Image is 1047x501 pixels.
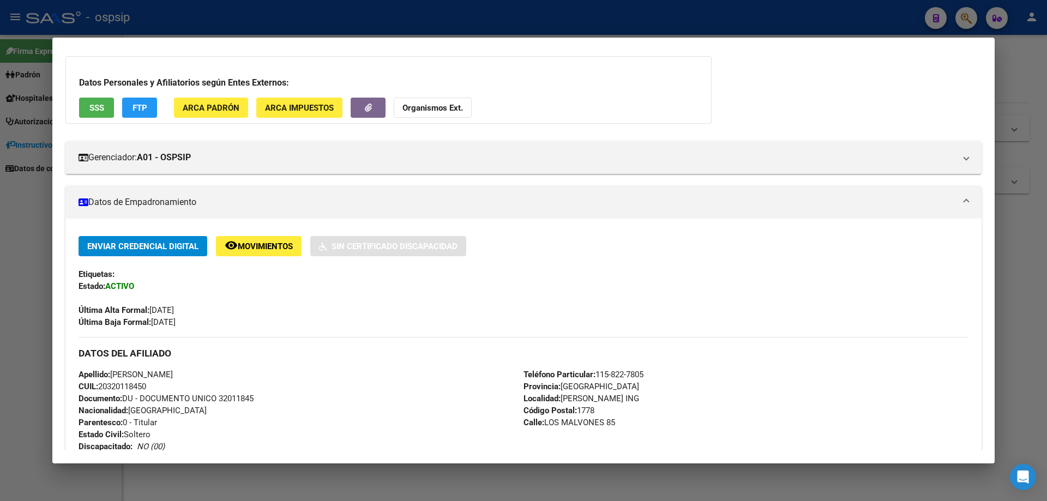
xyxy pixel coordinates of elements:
span: 1778 [523,406,594,415]
span: [GEOGRAPHIC_DATA] [79,406,207,415]
strong: Documento: [79,394,122,403]
button: SSS [79,98,114,118]
button: Sin Certificado Discapacidad [310,236,466,256]
span: [GEOGRAPHIC_DATA] [523,382,639,391]
button: Movimientos [216,236,302,256]
mat-expansion-panel-header: Gerenciador:A01 - OSPSIP [65,141,982,174]
strong: Provincia: [523,382,561,391]
strong: Última Alta Formal: [79,305,149,315]
div: Open Intercom Messenger [1010,464,1036,490]
span: Enviar Credencial Digital [87,242,198,251]
span: Soltero [79,430,151,439]
span: ARCA Padrón [183,103,239,113]
i: NO (00) [137,442,165,451]
strong: Nacionalidad: [79,406,128,415]
span: SSS [89,103,104,113]
strong: Etiquetas: [79,269,115,279]
strong: CUIL: [79,382,98,391]
strong: Código Postal: [523,406,577,415]
span: 115-822-7805 [523,370,643,379]
span: 20320118450 [79,382,146,391]
button: ARCA Padrón [174,98,248,118]
span: DU - DOCUMENTO UNICO 32011845 [79,394,254,403]
span: ARCA Impuestos [265,103,334,113]
span: [PERSON_NAME] ING [523,394,639,403]
mat-panel-title: Gerenciador: [79,151,955,164]
h3: Datos Personales y Afiliatorios según Entes Externos: [79,76,698,89]
span: [PERSON_NAME] [79,370,173,379]
strong: Discapacitado: [79,442,133,451]
mat-panel-title: Datos de Empadronamiento [79,196,955,209]
strong: Estado Civil: [79,430,124,439]
span: 0 - Titular [79,418,157,427]
strong: Parentesco: [79,418,123,427]
span: Movimientos [238,242,293,251]
h3: DATOS DEL AFILIADO [79,347,968,359]
button: FTP [122,98,157,118]
mat-icon: remove_red_eye [225,239,238,252]
span: [DATE] [79,317,176,327]
button: Enviar Credencial Digital [79,236,207,256]
button: ARCA Impuestos [256,98,342,118]
strong: Última Baja Formal: [79,317,151,327]
strong: Teléfono Particular: [523,370,595,379]
mat-expansion-panel-header: Datos de Empadronamiento [65,186,982,219]
strong: Estado: [79,281,105,291]
strong: A01 - OSPSIP [137,151,191,164]
span: FTP [133,103,147,113]
span: LOS MALVONES 85 [523,418,615,427]
strong: Localidad: [523,394,561,403]
strong: Apellido: [79,370,110,379]
span: Sin Certificado Discapacidad [332,242,458,251]
span: [DATE] [79,305,174,315]
strong: Organismos Ext. [402,103,463,113]
strong: ACTIVO [105,281,134,291]
strong: Calle: [523,418,544,427]
button: Organismos Ext. [394,98,472,118]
